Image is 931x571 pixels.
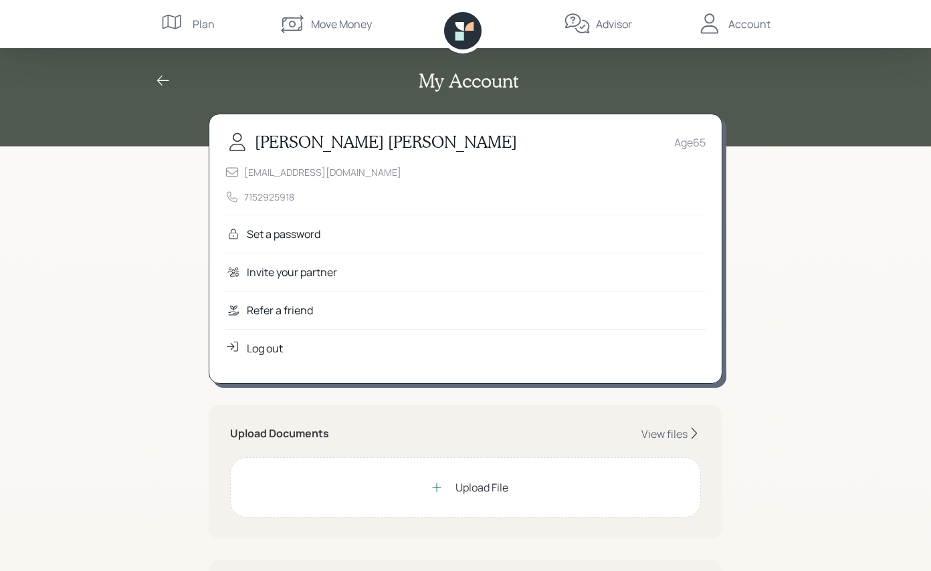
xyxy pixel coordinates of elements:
[728,16,770,32] div: Account
[244,190,294,204] div: 7152925918
[244,165,401,179] div: [EMAIL_ADDRESS][DOMAIN_NAME]
[311,16,372,32] div: Move Money
[247,340,283,356] div: Log out
[419,70,518,92] h2: My Account
[455,479,508,495] div: Upload File
[247,226,320,242] div: Set a password
[674,134,706,150] div: Age 65
[230,427,329,440] h5: Upload Documents
[255,132,517,152] h3: [PERSON_NAME] [PERSON_NAME]
[247,264,337,280] div: Invite your partner
[596,16,632,32] div: Advisor
[247,302,313,318] div: Refer a friend
[641,427,688,441] div: View files
[193,16,215,32] div: Plan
